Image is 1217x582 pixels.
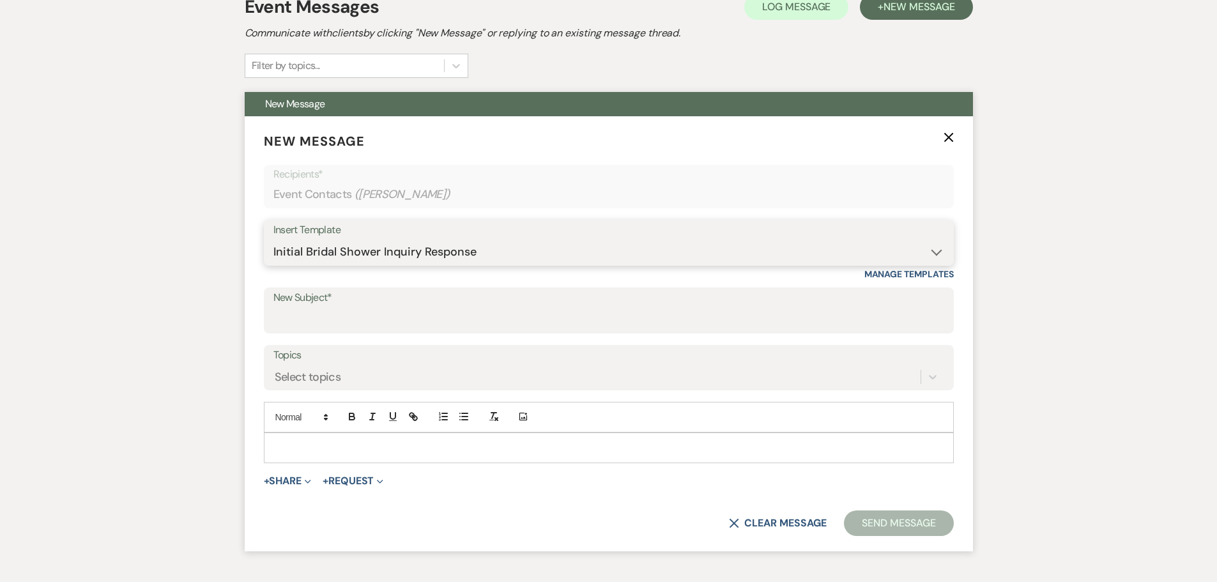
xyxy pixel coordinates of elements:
[273,221,944,240] div: Insert Template
[275,368,341,385] div: Select topics
[264,476,312,486] button: Share
[864,268,954,280] a: Manage Templates
[264,476,270,486] span: +
[264,133,365,149] span: New Message
[323,476,383,486] button: Request
[273,346,944,365] label: Topics
[273,182,944,207] div: Event Contacts
[844,510,953,536] button: Send Message
[273,166,944,183] p: Recipients*
[245,26,973,41] h2: Communicate with clients by clicking "New Message" or replying to an existing message thread.
[265,97,325,111] span: New Message
[273,289,944,307] label: New Subject*
[252,58,320,73] div: Filter by topics...
[729,518,826,528] button: Clear message
[355,186,450,203] span: ( [PERSON_NAME] )
[323,476,328,486] span: +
